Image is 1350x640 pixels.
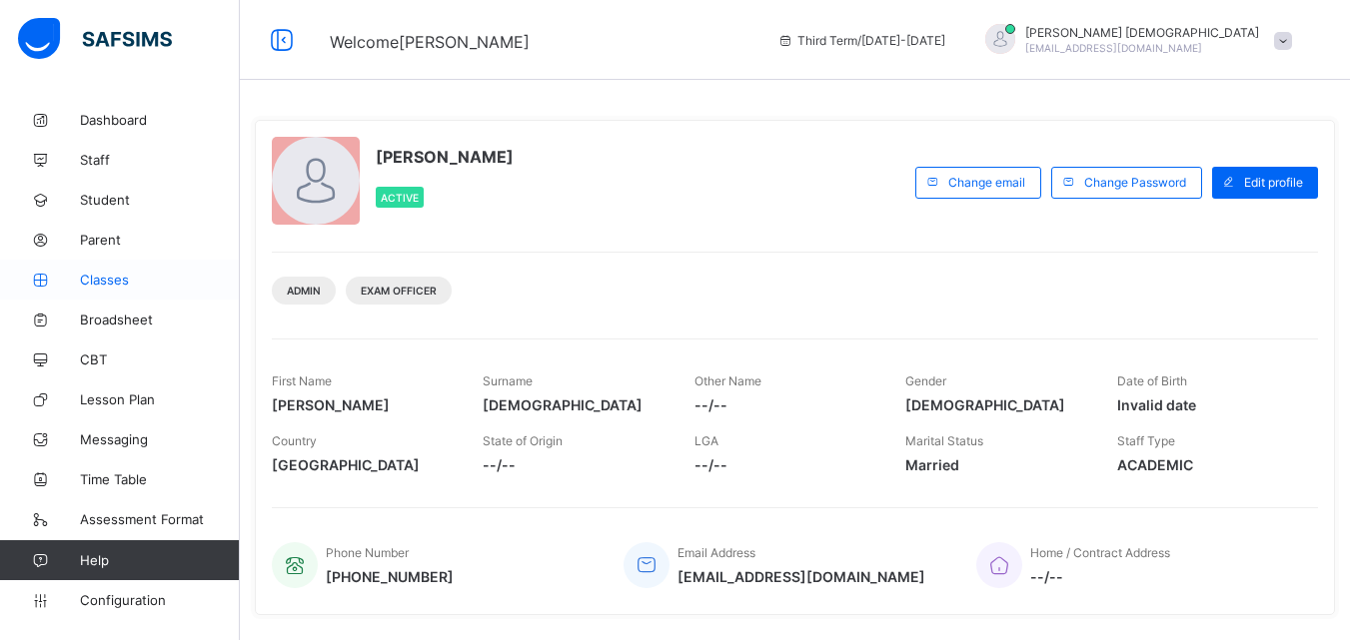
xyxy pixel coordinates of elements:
span: Parent [80,232,240,248]
span: LGA [694,433,718,448]
span: [PERSON_NAME] [DEMOGRAPHIC_DATA] [1025,25,1259,40]
span: Dashboard [80,112,240,128]
span: First Name [272,373,332,388]
span: CBT [80,351,240,367]
span: Home / Contract Address [1030,545,1170,560]
span: Staff Type [1117,433,1175,448]
span: Messaging [80,431,240,447]
span: Student [80,192,240,208]
span: ACADEMIC [1117,456,1298,473]
span: [GEOGRAPHIC_DATA] [272,456,453,473]
span: [EMAIL_ADDRESS][DOMAIN_NAME] [1025,42,1202,54]
span: Broadsheet [80,312,240,327]
span: Date of Birth [1117,373,1187,388]
span: [EMAIL_ADDRESS][DOMAIN_NAME] [677,568,925,585]
span: Email Address [677,545,755,560]
span: Other Name [694,373,761,388]
div: STEPHEN ALLAHMAGANI [965,24,1302,57]
span: Marital Status [905,433,983,448]
span: Change Password [1084,175,1186,190]
span: State of Origin [483,433,563,448]
span: Edit profile [1244,175,1303,190]
span: Country [272,433,317,448]
span: --/-- [1030,568,1170,585]
span: Time Table [80,471,240,487]
span: [PERSON_NAME] [272,396,453,413]
span: session/term information [777,33,945,48]
span: [DEMOGRAPHIC_DATA] [483,396,664,413]
span: Help [80,552,239,568]
span: Change email [948,175,1025,190]
span: Surname [483,373,533,388]
span: Invalid date [1117,396,1298,413]
span: --/-- [483,456,664,473]
span: Phone Number [326,545,409,560]
span: [DEMOGRAPHIC_DATA] [905,396,1086,413]
span: [PERSON_NAME] [376,147,514,167]
span: Admin [287,285,321,297]
span: Married [905,456,1086,473]
span: Classes [80,272,240,288]
span: Exam Officer [361,285,437,297]
span: Active [381,192,419,204]
span: --/-- [694,456,875,473]
span: Welcome [PERSON_NAME] [330,32,530,52]
span: Assessment Format [80,511,240,527]
span: Staff [80,152,240,168]
span: Gender [905,373,946,388]
span: --/-- [694,396,875,413]
img: safsims [18,18,172,60]
span: [PHONE_NUMBER] [326,568,454,585]
span: Lesson Plan [80,391,240,407]
span: Configuration [80,592,239,608]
